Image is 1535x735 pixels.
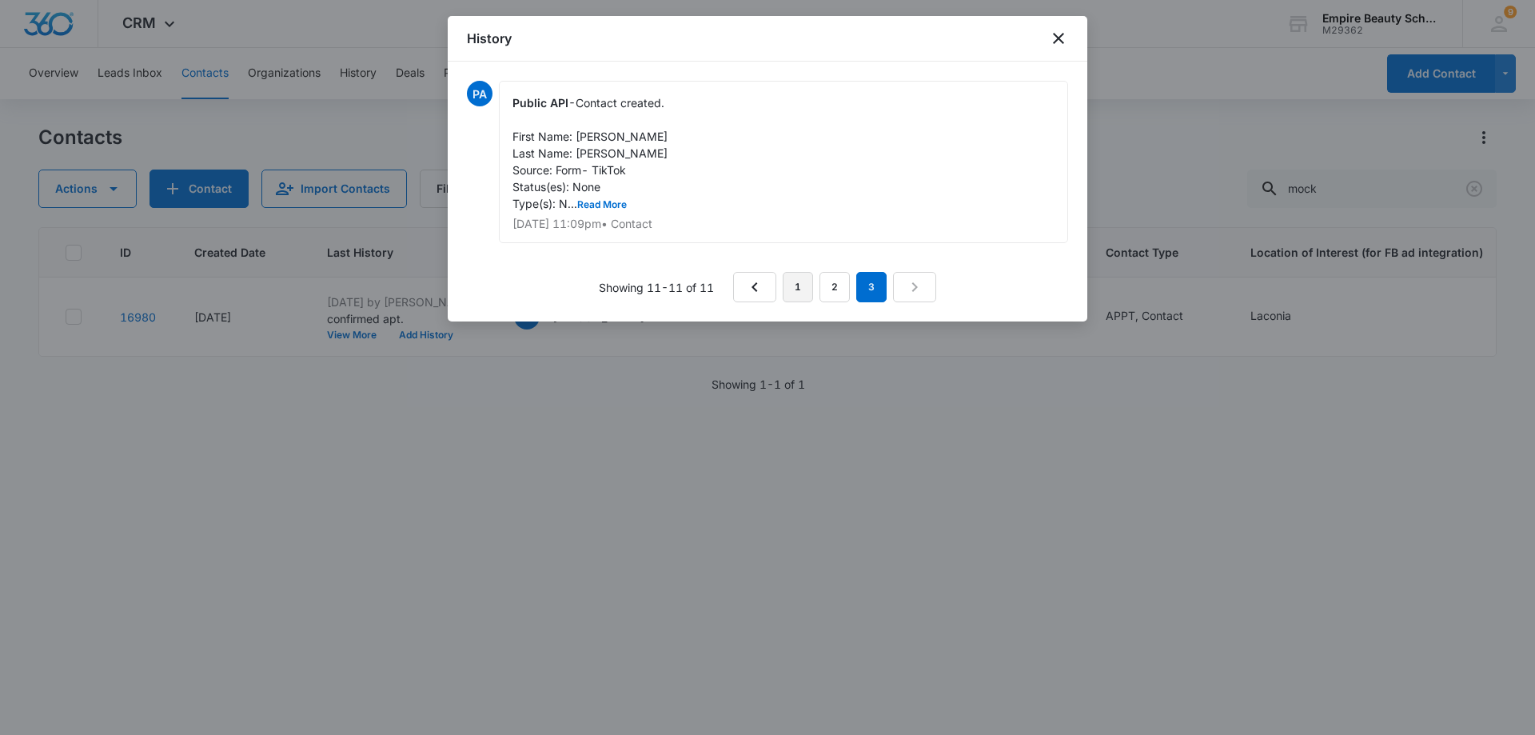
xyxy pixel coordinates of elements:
span: PA [467,81,492,106]
h1: History [467,29,512,48]
em: 3 [856,272,887,302]
button: close [1049,29,1068,48]
span: Contact created. First Name: [PERSON_NAME] Last Name: [PERSON_NAME] Source: Form- TikTok Status(e... [512,96,668,210]
p: Showing 11-11 of 11 [599,279,714,296]
a: Page 1 [783,272,813,302]
p: [DATE] 11:09pm • Contact [512,218,1055,230]
span: Public API [512,96,568,110]
a: Page 2 [819,272,850,302]
div: - [499,81,1068,243]
button: Read More [577,200,627,210]
nav: Pagination [733,272,936,302]
a: Previous Page [733,272,776,302]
